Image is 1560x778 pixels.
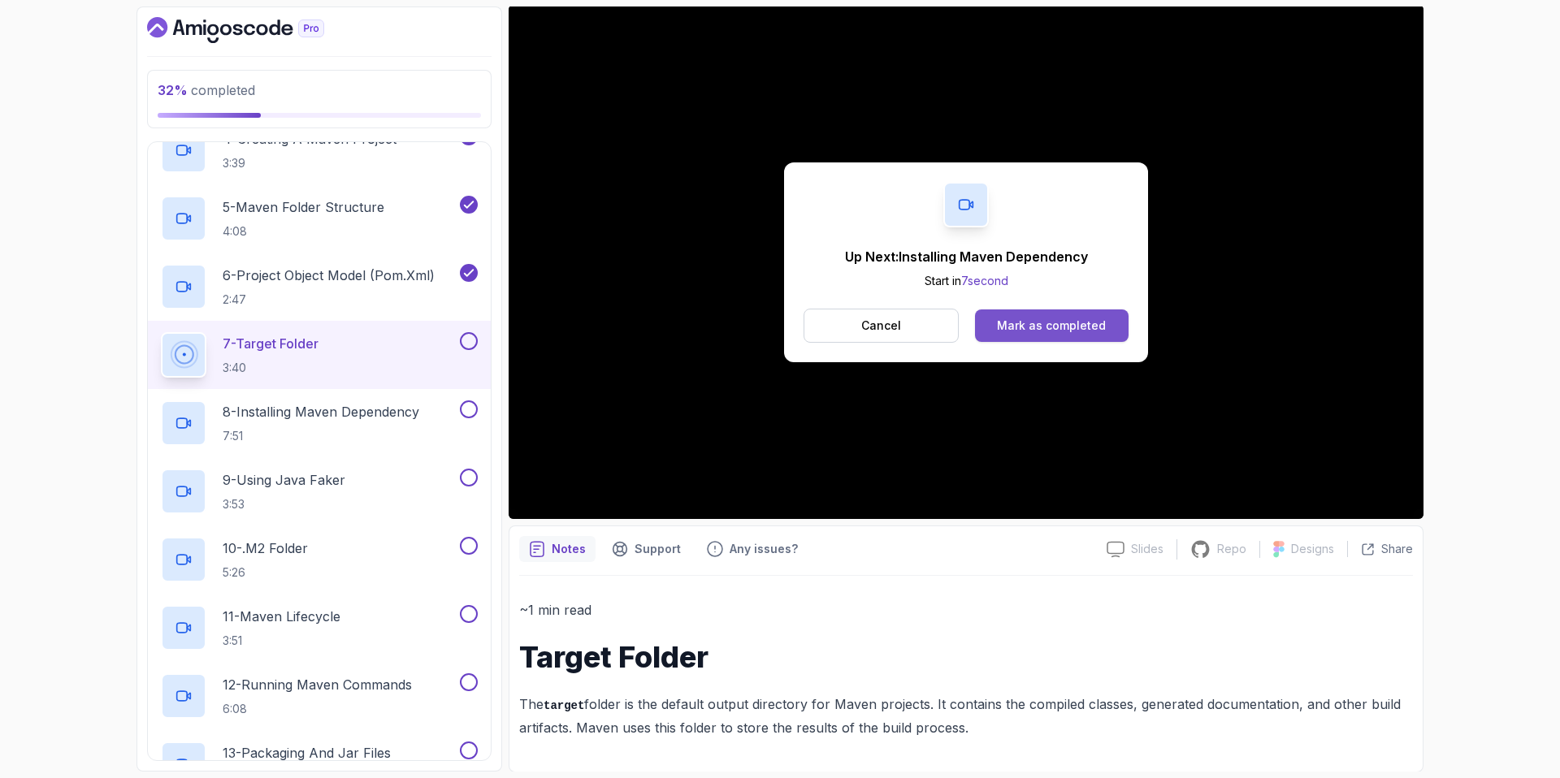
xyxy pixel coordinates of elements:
[544,699,584,712] code: target
[223,633,340,649] p: 3:51
[1131,541,1163,557] p: Slides
[158,82,188,98] span: 32 %
[223,428,419,444] p: 7:51
[223,496,345,512] p: 3:53
[804,309,959,343] button: Cancel
[602,536,691,562] button: Support button
[223,292,435,308] p: 2:47
[223,155,396,171] p: 3:39
[223,223,384,240] p: 4:08
[845,247,1088,266] p: Up Next: Installing Maven Dependency
[1217,541,1246,557] p: Repo
[223,197,384,217] p: 5 - Maven Folder Structure
[861,318,901,334] p: Cancel
[635,541,681,557] p: Support
[519,536,596,562] button: notes button
[223,266,435,285] p: 6 - Project Object Model (pom.xml)
[223,607,340,626] p: 11 - Maven Lifecycle
[519,693,1413,739] p: The folder is the default output directory for Maven projects. It contains the compiled classes, ...
[1381,541,1413,557] p: Share
[730,541,798,557] p: Any issues?
[1347,541,1413,557] button: Share
[158,82,255,98] span: completed
[161,673,478,719] button: 12-Running Maven Commands6:08
[961,274,1008,287] span: 7 second
[519,641,1413,673] h1: Target Folder
[147,17,362,43] a: Dashboard
[161,196,478,241] button: 5-Maven Folder Structure4:08
[223,743,391,763] p: 13 - Packaging And Jar Files
[161,332,478,378] button: 7-Target Folder3:40
[975,309,1129,342] button: Mark as completed
[997,318,1106,334] div: Mark as completed
[223,402,419,421] p: 8 - Installing Maven Dependency
[1291,541,1334,557] p: Designs
[552,541,586,557] p: Notes
[223,334,318,353] p: 7 - Target Folder
[223,675,412,694] p: 12 - Running Maven Commands
[161,264,478,309] button: 6-Project Object Model (pom.xml)2:47
[161,537,478,582] button: 10-.m2 Folder5:26
[161,605,478,650] button: 11-Maven Lifecycle3:51
[161,128,478,173] button: 4-Creating A Maven Project3:39
[519,599,1413,621] p: ~1 min read
[223,701,412,717] p: 6:08
[161,400,478,446] button: 8-Installing Maven Dependency7:51
[697,536,808,562] button: Feedback button
[223,564,308,581] p: 5:26
[223,470,345,490] p: 9 - Using Java Faker
[223,538,308,558] p: 10 - .m2 Folder
[845,273,1088,289] p: Start in
[161,469,478,514] button: 9-Using Java Faker3:53
[223,360,318,376] p: 3:40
